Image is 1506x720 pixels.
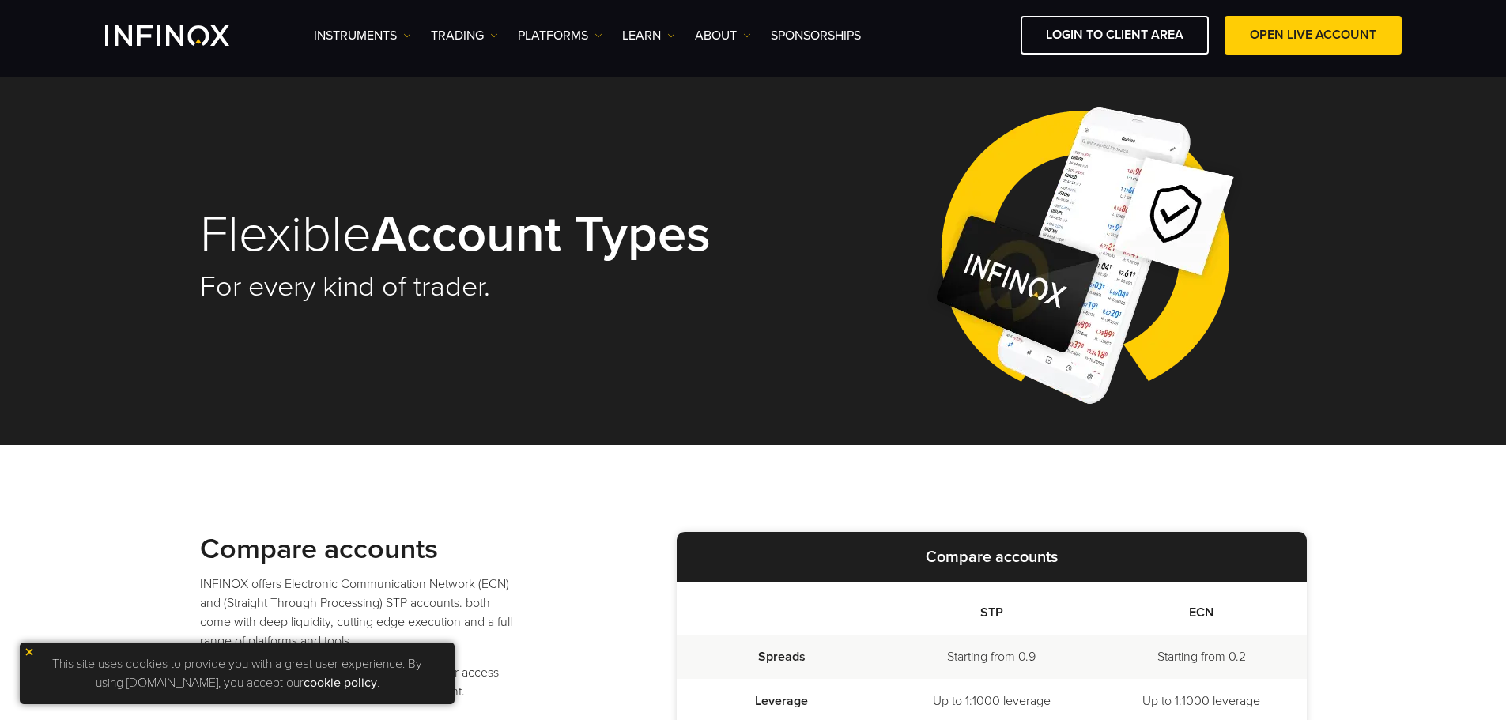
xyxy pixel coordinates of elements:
[314,26,411,45] a: Instruments
[1096,582,1307,635] th: ECN
[886,635,1096,679] td: Starting from 0.9
[200,575,516,650] p: INFINOX offers Electronic Communication Network (ECN) and (Straight Through Processing) STP accou...
[695,26,751,45] a: ABOUT
[886,582,1096,635] th: STP
[372,203,711,266] strong: Account Types
[622,26,675,45] a: Learn
[105,25,266,46] a: INFINOX Logo
[304,675,377,691] a: cookie policy
[24,646,35,658] img: yellow close icon
[1096,635,1307,679] td: Starting from 0.2
[431,26,498,45] a: TRADING
[200,532,438,566] strong: Compare accounts
[518,26,602,45] a: PLATFORMS
[200,270,731,304] h2: For every kind of trader.
[771,26,861,45] a: SPONSORSHIPS
[200,208,731,262] h1: Flexible
[28,650,447,696] p: This site uses cookies to provide you with a great user experience. By using [DOMAIN_NAME], you a...
[677,635,887,679] td: Spreads
[1225,16,1402,55] a: OPEN LIVE ACCOUNT
[1021,16,1209,55] a: LOGIN TO CLIENT AREA
[926,548,1058,567] strong: Compare accounts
